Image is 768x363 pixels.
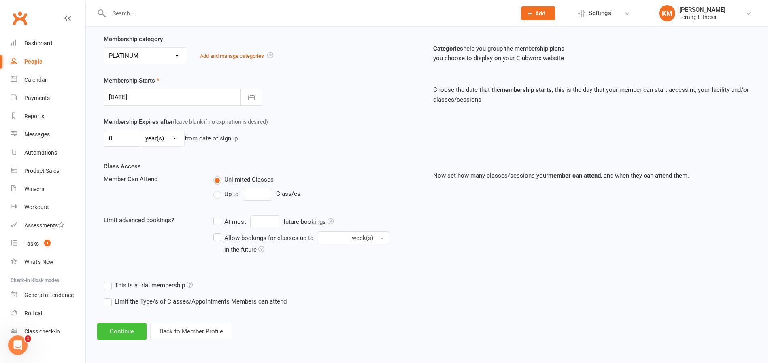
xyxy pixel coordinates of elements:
[10,8,30,28] a: Clubworx
[433,85,751,104] p: Choose the date that the , this is the day that your member can start accessing your facility and...
[11,89,85,107] a: Payments
[11,253,85,271] a: What's New
[44,240,51,246] span: 1
[433,45,463,52] strong: Categories
[11,107,85,125] a: Reports
[24,240,39,247] div: Tasks
[11,286,85,304] a: General attendance kiosk mode
[200,53,264,59] a: Add and manage categories
[535,10,545,17] span: Add
[11,125,85,144] a: Messages
[548,172,601,179] strong: member can attend
[11,235,85,253] a: Tasks 1
[104,280,193,290] label: This is a trial membership
[224,245,264,255] div: in the future
[24,76,47,83] div: Calendar
[24,204,49,210] div: Workouts
[24,259,53,265] div: What's New
[104,34,163,44] label: Membership category
[104,76,160,85] label: Membership Starts
[24,149,57,156] div: Automations
[11,323,85,341] a: Class kiosk mode
[24,186,44,192] div: Waivers
[224,175,274,183] span: Unlimited Classes
[98,174,207,184] div: Member Can Attend
[433,171,751,180] p: Now set how many classes/sessions your , and when they can attend them.
[433,44,751,63] p: help you group the membership plans you choose to display on your Clubworx website
[24,310,43,316] div: Roll call
[11,53,85,71] a: People
[250,215,279,228] input: At mostfuture bookings
[589,4,611,22] span: Settings
[11,304,85,323] a: Roll call
[11,34,85,53] a: Dashboard
[11,198,85,217] a: Workouts
[24,131,50,138] div: Messages
[24,328,60,335] div: Class check-in
[11,180,85,198] a: Waivers
[11,144,85,162] a: Automations
[352,234,373,242] span: week(s)
[500,86,552,93] strong: membership starts
[347,231,389,244] button: Allow bookings for classes up to in the future
[679,13,725,21] div: Terang Fitness
[97,323,147,340] button: Continue
[521,6,555,20] button: Add
[24,95,50,101] div: Payments
[11,217,85,235] a: Assessments
[24,292,74,298] div: General attendance
[104,161,141,171] label: Class Access
[25,335,31,342] span: 1
[318,231,347,244] input: Allow bookings for classes up to week(s) in the future
[224,233,314,243] div: Allow bookings for classes up to
[659,5,675,21] div: KM
[283,217,334,227] div: future bookings
[106,8,511,19] input: Search...
[224,189,239,198] span: Up to
[185,134,238,143] div: from date of signup
[98,215,207,225] div: Limit advanced bookings?
[8,335,28,355] iframe: Intercom live chat
[24,222,64,229] div: Assessments
[104,297,287,306] label: Limit the Type/s of Classes/Appointments Members can attend
[24,40,52,47] div: Dashboard
[24,113,44,119] div: Reports
[24,168,59,174] div: Product Sales
[11,71,85,89] a: Calendar
[104,117,268,127] label: Membership Expires after
[213,188,421,201] div: Class/es
[24,58,43,65] div: People
[224,217,246,227] div: At most
[679,6,725,13] div: [PERSON_NAME]
[173,119,268,125] span: (leave blank if no expiration is desired)
[150,323,232,340] button: Back to Member Profile
[11,162,85,180] a: Product Sales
